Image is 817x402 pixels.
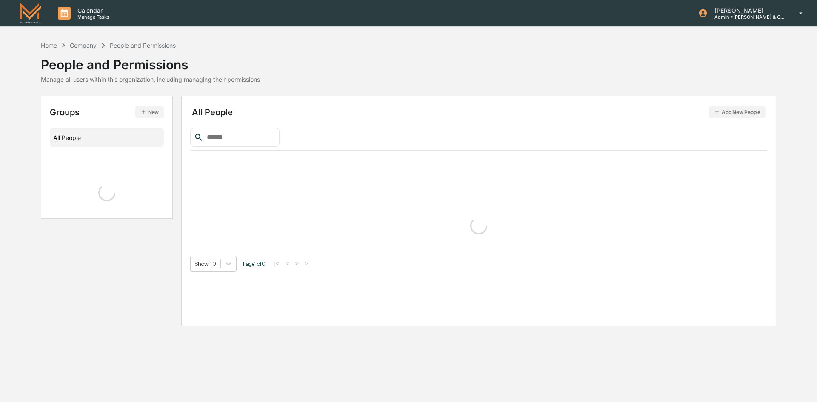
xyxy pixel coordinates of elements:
[70,42,97,49] div: Company
[41,76,260,83] div: Manage all users within this organization, including managing their permissions
[709,106,766,118] button: Add New People
[708,14,787,20] p: Admin • [PERSON_NAME] & Co. - BD
[135,106,164,118] button: New
[110,42,176,49] div: People and Permissions
[302,260,312,267] button: >|
[41,42,57,49] div: Home
[708,7,787,14] p: [PERSON_NAME]
[283,260,291,267] button: <
[293,260,301,267] button: >
[41,50,260,72] div: People and Permissions
[53,131,160,145] div: All People
[272,260,282,267] button: |<
[20,3,41,23] img: logo
[71,7,114,14] p: Calendar
[71,14,114,20] p: Manage Tasks
[243,260,266,267] span: Page 1 of 0
[50,106,164,118] div: Groups
[192,106,766,118] div: All People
